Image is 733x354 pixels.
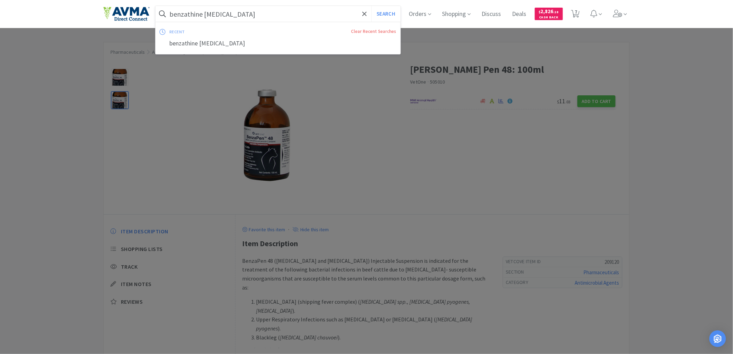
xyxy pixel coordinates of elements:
[510,11,529,17] a: Deals
[709,330,726,347] div: Open Intercom Messenger
[479,11,504,17] a: Discuss
[535,5,563,23] a: $2,826.18Cash Back
[539,8,559,15] span: 2,826
[539,16,559,20] span: Cash Back
[156,37,400,50] div: benzathine [MEDICAL_DATA]
[156,6,400,22] input: Search by item, sku, manufacturer, ingredient, size...
[554,10,559,14] span: . 18
[351,28,396,34] a: Clear Recent Searches
[568,12,583,18] a: 7
[103,7,150,21] img: e4e33dab9f054f5782a47901c742baa9_102.png
[371,6,400,22] button: Search
[169,26,268,37] div: recent
[539,10,541,14] span: $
